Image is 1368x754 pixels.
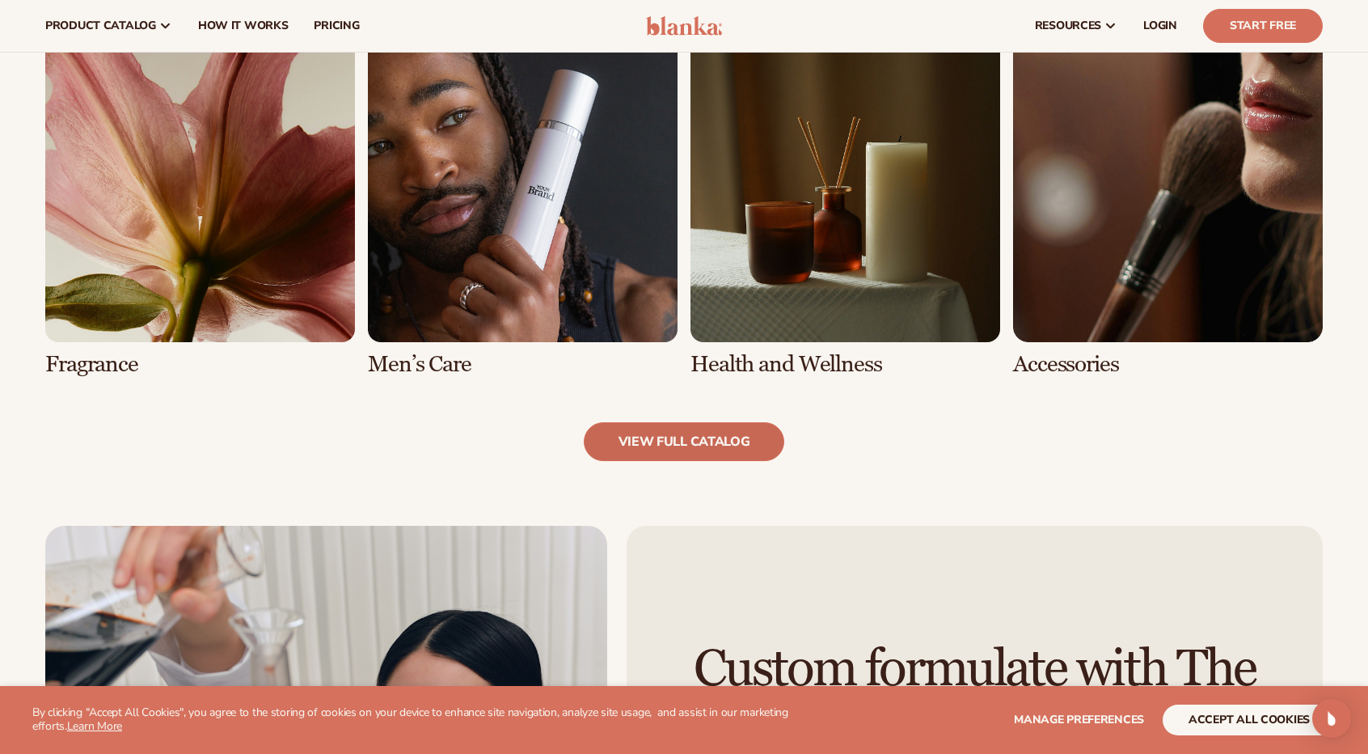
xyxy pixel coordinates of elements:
[584,422,785,461] a: view full catalog
[1143,19,1177,32] span: LOGIN
[646,16,723,36] img: logo
[1013,32,1323,377] div: 8 / 8
[32,706,801,734] p: By clicking "Accept All Cookies", you agree to the storing of cookies on your device to enhance s...
[1203,9,1323,43] a: Start Free
[45,32,355,377] div: 5 / 8
[1312,699,1351,738] div: Open Intercom Messenger
[1163,705,1336,735] button: accept all cookies
[314,19,359,32] span: pricing
[1014,705,1144,735] button: Manage preferences
[690,32,1000,377] div: 7 / 8
[198,19,289,32] span: How It Works
[1035,19,1101,32] span: resources
[368,32,678,377] div: 6 / 8
[1014,712,1144,727] span: Manage preferences
[45,19,156,32] span: product catalog
[672,642,1277,751] h2: Custom formulate with The Lab by [PERSON_NAME]
[67,718,122,734] a: Learn More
